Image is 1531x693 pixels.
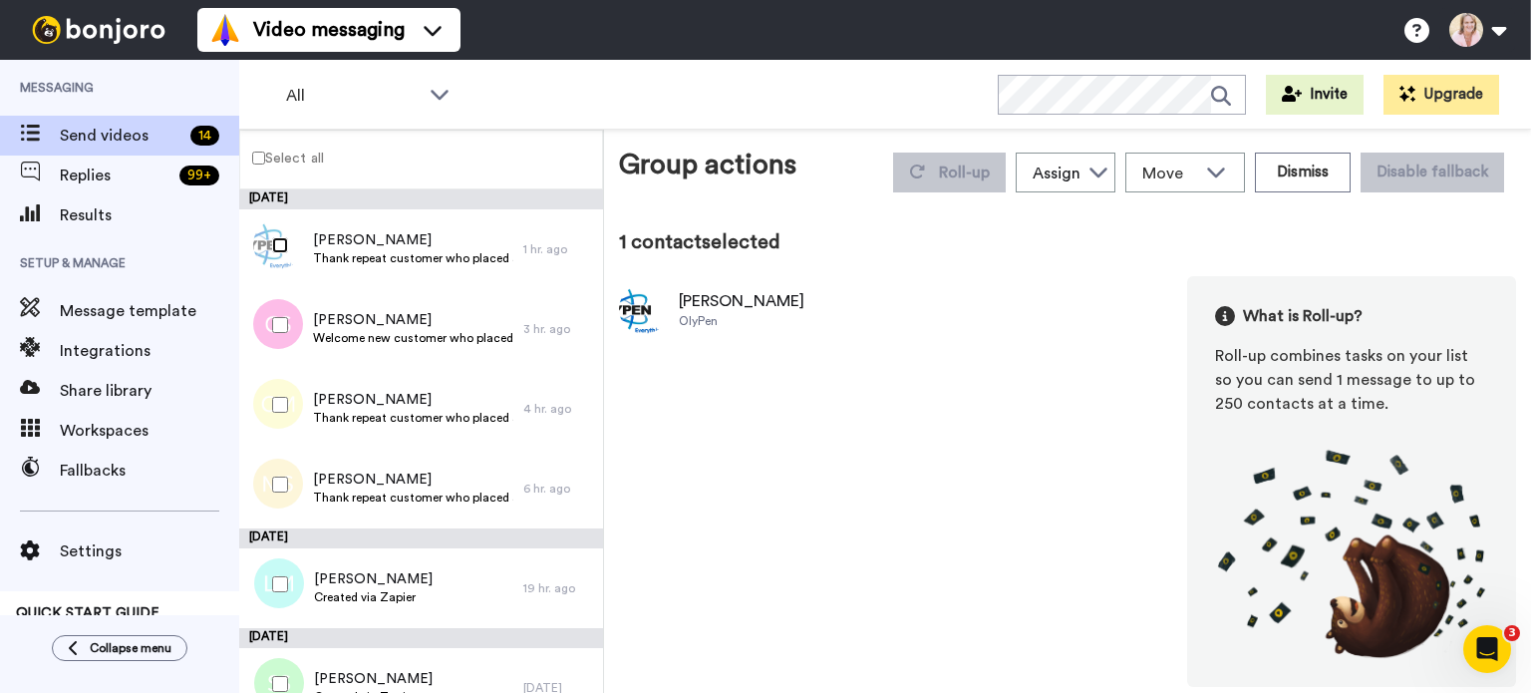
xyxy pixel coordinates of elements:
img: joro-roll.png [1215,449,1488,659]
span: [PERSON_NAME] [314,569,433,589]
div: 1 contact selected [619,228,1516,256]
span: Collapse menu [90,640,171,656]
button: Disable fallback [1361,153,1504,192]
div: v 4.0.25 [56,32,98,48]
img: tab_domain_overview_orange.svg [54,116,70,132]
div: Keywords by Traffic [220,118,336,131]
span: Send videos [60,124,182,148]
div: 6 hr. ago [523,481,593,497]
span: Roll-up [939,165,990,180]
button: Collapse menu [52,635,187,661]
img: website_grey.svg [32,52,48,68]
span: 3 [1504,625,1520,641]
button: Roll-up [893,153,1006,192]
img: tab_keywords_by_traffic_grey.svg [198,116,214,132]
span: Fallbacks [60,459,239,483]
div: 19 hr. ago [523,580,593,596]
span: [PERSON_NAME] [313,470,513,490]
div: [DATE] [239,189,603,209]
div: Domain Overview [76,118,178,131]
span: [PERSON_NAME] [313,230,513,250]
div: Assign [1033,162,1080,185]
span: Replies [60,164,171,187]
span: Thank repeat customer who placed a order [313,490,513,506]
span: [PERSON_NAME] [314,669,433,689]
img: vm-color.svg [209,14,241,46]
div: [PERSON_NAME] [679,289,804,313]
label: Select all [240,146,324,170]
img: bj-logo-header-white.svg [24,16,173,44]
div: OlyPen [679,313,804,329]
div: 3 hr. ago [523,321,593,337]
span: Move [1142,162,1196,185]
div: [DATE] [239,528,603,548]
span: QUICK START GUIDE [16,606,159,620]
span: Thank repeat customer who placed a order [313,250,513,266]
div: 4 hr. ago [523,401,593,417]
div: Roll-up combines tasks on your list so you can send 1 message to up to 250 contacts at a time. [1215,344,1488,416]
span: Video messaging [253,16,405,44]
div: Domain: [DOMAIN_NAME] [52,52,219,68]
span: [PERSON_NAME] [313,390,513,410]
iframe: Intercom live chat [1463,625,1511,673]
span: Share library [60,379,239,403]
div: [DATE] [239,628,603,648]
div: 99 + [179,166,219,185]
img: logo_orange.svg [32,32,48,48]
div: Group actions [619,145,796,192]
span: Created via Zapier [314,589,433,605]
input: Select all [252,152,265,165]
div: 1 hr. ago [523,241,593,257]
span: What is Roll-up? [1243,304,1363,328]
span: [PERSON_NAME] [313,310,513,330]
span: Results [60,203,239,227]
span: Workspaces [60,419,239,443]
span: All [286,84,420,108]
span: Thank repeat customer who placed a order [313,410,513,426]
button: Invite [1266,75,1364,115]
span: Integrations [60,339,239,363]
button: Upgrade [1383,75,1499,115]
span: Message template [60,299,239,323]
span: Settings [60,539,239,563]
div: 14 [190,126,219,146]
img: Image of Linda Berglund [619,284,669,334]
span: Welcome new customer who placed first order [313,330,513,346]
button: Dismiss [1255,153,1351,192]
